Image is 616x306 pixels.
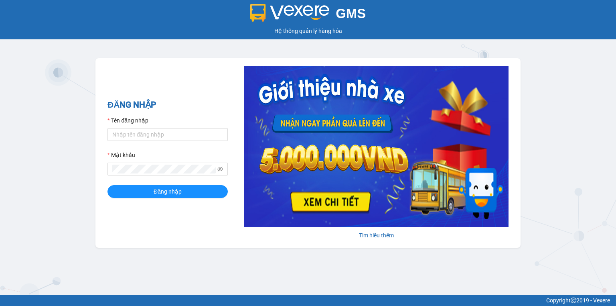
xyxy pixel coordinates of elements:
img: logo 2 [250,4,330,22]
span: GMS [336,6,366,21]
input: Tên đăng nhập [107,128,228,141]
div: Hệ thống quản lý hàng hóa [2,27,614,35]
div: Copyright 2019 - Vexere [6,296,610,305]
div: Tìm hiểu thêm [244,231,509,240]
label: Mật khẩu [107,151,135,159]
input: Mật khẩu [112,165,216,173]
span: eye-invisible [217,166,223,172]
a: GMS [250,12,366,18]
span: Đăng nhập [154,187,182,196]
button: Đăng nhập [107,185,228,198]
span: copyright [571,298,576,303]
label: Tên đăng nhập [107,116,148,125]
img: banner-0 [244,66,509,227]
h2: ĐĂNG NHẬP [107,98,228,112]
